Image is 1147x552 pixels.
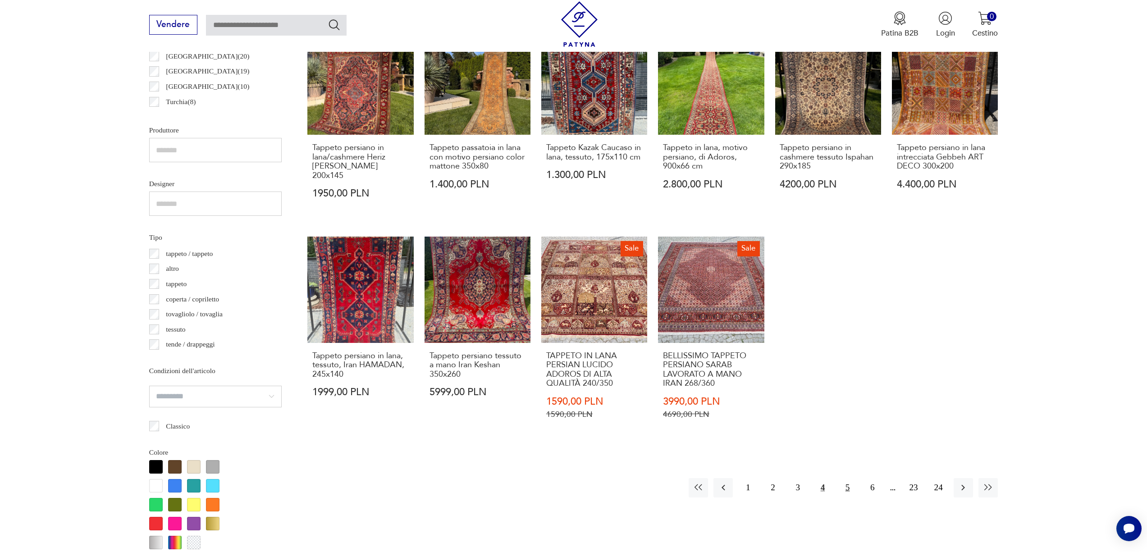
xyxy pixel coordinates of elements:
[193,98,196,105] font: )
[238,52,240,60] font: (
[746,483,750,492] font: 1
[166,265,179,272] font: altro
[972,11,998,38] button: 0Cestino
[546,168,606,182] font: 1.300,00 PLN
[845,483,850,492] font: 5
[546,142,641,162] font: Tappeto Kazak Caucaso in lana, tessuto, 175x110 cm
[775,29,881,219] a: Tappeto persiano in cashmere tessuto Ispahan 290x185Tappeto persiano in cashmere tessuto Ispahan ...
[881,28,919,38] font: Patina B2B
[863,478,882,497] button: 6
[934,483,943,492] font: 24
[166,98,187,105] font: Turchia
[663,350,746,389] font: BELLISSIMO TAPPETO PERSIANO SARAB LAVORATO A MANO IRAN 268/360
[312,385,370,399] font: 1999,00 PLN
[240,67,247,75] font: 19
[149,126,179,134] font: Produttore
[425,237,530,440] a: Tappeto persiano tessuto a mano Iran Keshan 350x260Tappeto persiano tessuto a mano Iran Keshan 35...
[312,142,385,181] font: Tappeto persiano in lana/cashmere Heriz [PERSON_NAME] 200x145
[541,237,647,440] a: SaleTAPPETO IN LANA PERSIAN LUCIDO ADOROS DI ALTA QUALITÀ 240/350TAPPETO IN LANA PERSIAN LUCIDO A...
[166,422,190,430] font: Classico
[821,483,825,492] font: 4
[990,11,994,22] font: 0
[166,67,238,75] font: [GEOGRAPHIC_DATA]
[430,142,525,172] font: Tappeto passatoia in lana con motivo persiano color mattone 350x80
[238,82,240,90] font: (
[658,237,764,440] a: SaleBELLISSIMO TAPPETO PERSIANO SARAB LAVORATO A MANO IRAN 268/360BELLISSIMO TAPPETO PERSIANO SAR...
[166,340,215,348] font: tende / drappeggi
[780,178,837,191] font: 4200,00 PLN
[904,478,923,497] button: 23
[788,478,808,497] button: 3
[156,18,190,30] font: Vendere
[881,11,919,38] a: Icona della medagliaPatina B2B
[870,483,875,492] font: 6
[307,29,413,219] a: Tappeto persiano in lana/cashmere Heriz Louis De Poortere 200x145Tappeto persiano in lana/cashmer...
[240,52,247,60] font: 20
[1116,516,1142,541] iframe: Pulsante widget Smartsupp
[929,478,948,497] button: 24
[247,82,249,90] font: )
[240,82,247,90] font: 10
[938,11,952,25] img: Icona utente
[546,395,603,408] font: 1590,00 PLN
[663,178,723,191] font: 2.800,00 PLN
[663,409,709,420] font: 4690,00 PLN
[149,22,197,29] a: Vendere
[149,448,168,456] font: Colore
[541,29,647,219] a: Tappeto Kazak Caucaso in lana, tessuto, 175x110 cmTappeto Kazak Caucaso in lana, tessuto, 175x110...
[166,295,219,303] font: coperta / copriletto
[936,28,955,38] font: Login
[780,142,873,172] font: Tappeto persiano in cashmere tessuto Ispahan 290x185
[972,28,998,38] font: Cestino
[166,250,213,257] font: tappeto / tappeto
[897,178,957,191] font: 4.400,00 PLN
[813,478,832,497] button: 4
[149,233,162,241] font: Tipo
[247,52,249,60] font: )
[238,67,240,75] font: (
[328,18,341,31] button: Ricerca
[430,385,487,399] font: 5999,00 PLN
[247,67,249,75] font: )
[978,11,992,25] img: Icona del carrello
[166,325,185,333] font: tessuto
[166,280,187,287] font: tappeto
[795,483,800,492] font: 3
[307,237,413,440] a: Tappeto persiano in lana, tessuto, Iran HAMADAN, 245x140Tappeto persiano in lana, tessuto, Iran H...
[430,350,521,380] font: Tappeto persiano tessuto a mano Iran Keshan 350x260
[658,29,764,219] a: Tappeto in lana, motivo persiano, di Adoros, 900x66 cmTappeto in lana, motivo persiano, di Adoros...
[663,395,720,408] font: 3990,00 PLN
[149,180,174,187] font: Designer
[187,98,190,105] font: (
[738,478,758,497] button: 1
[312,350,404,380] font: Tappeto persiano in lana, tessuto, Iran HAMADAN, 245x140
[909,483,918,492] font: 23
[166,310,223,318] font: tovagliolo / tovaglia
[893,11,907,25] img: Icona della medaglia
[546,350,617,389] font: TAPPETO IN LANA PERSIAN LUCIDO ADOROS DI ALTA QUALITÀ 240/350
[166,82,238,90] font: [GEOGRAPHIC_DATA]
[430,178,489,191] font: 1.400,00 PLN
[546,409,593,420] font: 1590,00 PLN
[897,142,985,172] font: Tappeto persiano in lana intrecciata Gebbeh ART DECO 300x200
[763,478,782,497] button: 2
[892,29,998,219] a: Tappeto persiano in lana intrecciata Gebbeh ART DECO 300x200Tappeto persiano in lana intrecciata ...
[190,98,194,105] font: 8
[771,483,775,492] font: 2
[838,478,857,497] button: 5
[557,1,602,47] img: Patina - negozio di mobili e decorazioni vintage
[166,52,238,60] font: [GEOGRAPHIC_DATA]
[312,187,370,200] font: 1950,00 PLN
[663,142,748,172] font: Tappeto in lana, motivo persiano, di Adoros, 900x66 cm
[425,29,530,219] a: Tappeto passatoia in lana con motivo persiano color mattone 350x80Tappeto passatoia in lana con m...
[149,15,197,35] button: Vendere
[881,11,919,38] button: Patina B2B
[149,367,215,374] font: Condizioni dell'articolo
[936,11,955,38] button: Login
